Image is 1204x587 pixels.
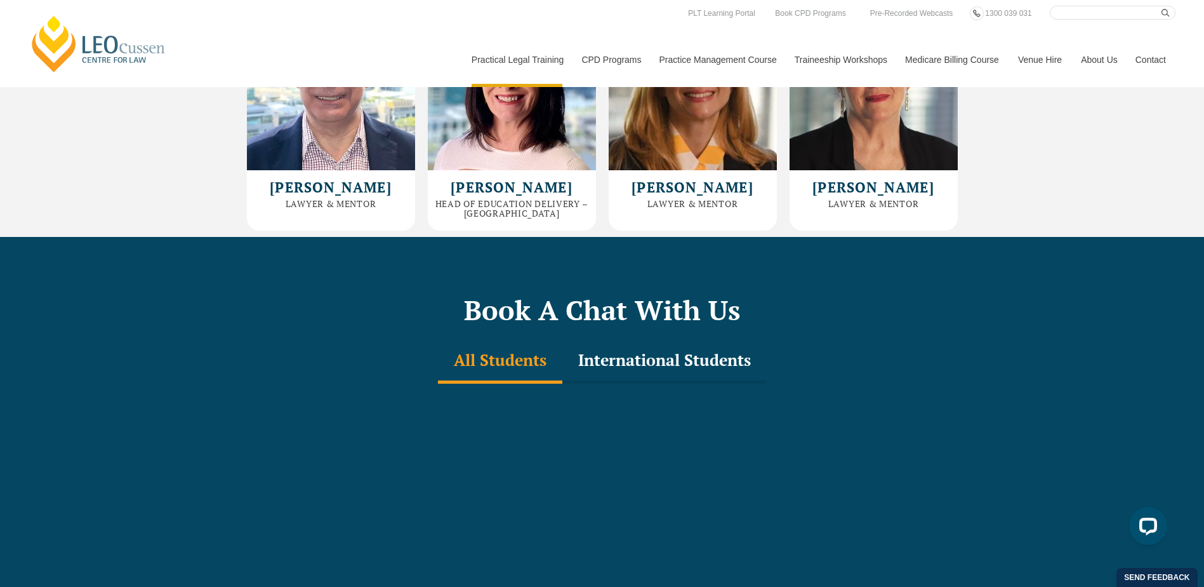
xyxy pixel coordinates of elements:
a: Book CPD Programs [772,6,849,20]
a: Pre-Recorded Webcasts [867,6,956,20]
a: Medicare Billing Course [896,32,1009,87]
h3: Lawyer & Mentor [253,199,409,208]
span: 1300 039 031 [985,9,1031,18]
a: Practical Legal Training [462,32,572,87]
h2: [PERSON_NAME] [434,180,590,195]
a: CPD Programs [572,32,649,87]
h2: [PERSON_NAME] [253,180,409,195]
a: Contact [1126,32,1175,87]
a: [PERSON_NAME] Centre for Law [29,14,169,74]
a: Practice Management Course [650,32,785,87]
div: International Students [562,339,767,384]
h3: Lawyer & Mentor [796,199,951,208]
h3: Lawyer & Mentor [615,199,771,208]
h2: [PERSON_NAME] [796,180,951,195]
a: PLT Learning Portal [685,6,758,20]
iframe: LiveChat chat widget [1119,502,1172,555]
a: 1300 039 031 [982,6,1035,20]
a: About Us [1071,32,1126,87]
h2: Book A Chat With Us [241,294,964,326]
div: All Students [438,339,562,384]
h3: Head of Education Delivery – [GEOGRAPHIC_DATA] [434,199,590,219]
h2: [PERSON_NAME] [615,180,771,195]
a: Traineeship Workshops [785,32,896,87]
a: Venue Hire [1009,32,1071,87]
